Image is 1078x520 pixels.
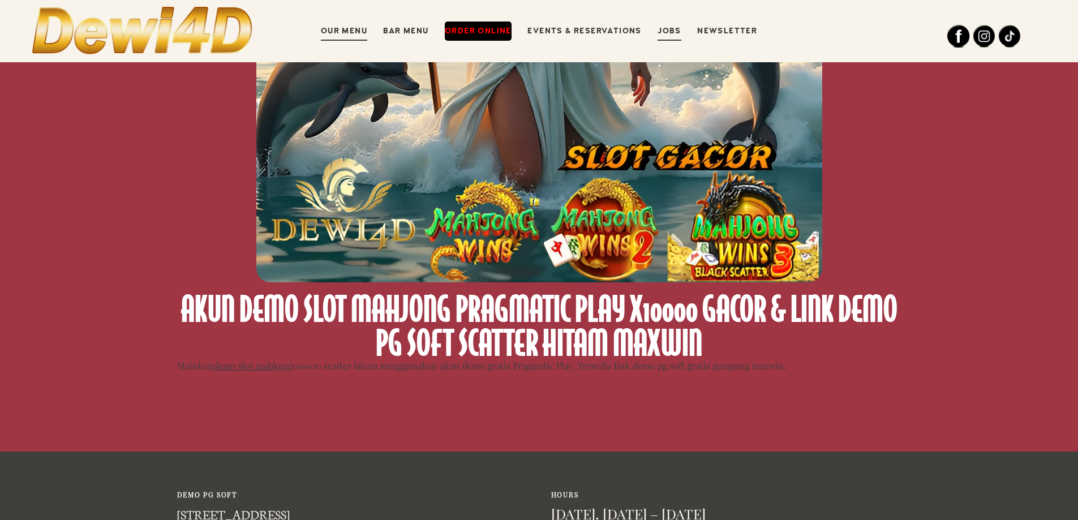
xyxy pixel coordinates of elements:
[213,360,291,372] a: demo slot mahjong
[947,25,970,48] img: Facebook
[23,3,262,59] img: Demo Slot Mahjong
[658,22,681,41] a: Jobs
[973,25,995,48] img: Instagram
[321,22,367,41] a: Our Menu
[551,491,901,499] h3: Hours
[527,22,641,41] a: Events & Reservations
[383,22,428,41] a: Bar Menu
[177,491,527,499] h3: DEMO PG SOFT
[445,22,512,41] a: Order Online
[177,291,901,359] h1: Akun Demo Slot Mahjong Pragmatic Play x10000 Gacor & Link Demo PG Soft Scatter Hitam Maxwin
[177,359,901,374] p: Mainkan x10000 scatter hitam menggunakan akun demo gratis Pragmatic Play. Tersedia link demo pg s...
[697,22,757,41] a: Newsletter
